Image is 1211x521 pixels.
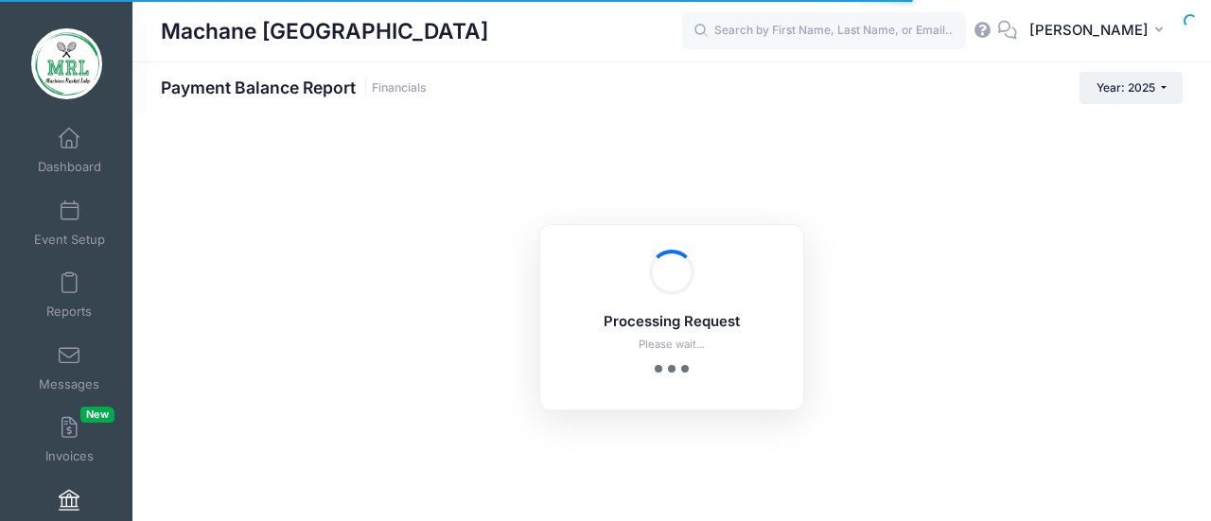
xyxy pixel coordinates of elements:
[39,376,99,392] span: Messages
[372,81,427,96] a: Financials
[1029,20,1149,41] span: [PERSON_NAME]
[38,160,101,176] span: Dashboard
[80,407,114,423] span: New
[25,407,114,473] a: InvoicesNew
[25,335,114,401] a: Messages
[161,9,488,53] h1: Machane [GEOGRAPHIC_DATA]
[25,117,114,183] a: Dashboard
[565,337,779,353] p: Please wait...
[161,78,427,97] h1: Payment Balance Report
[682,12,966,50] input: Search by First Name, Last Name, or Email...
[34,232,105,248] span: Event Setup
[565,314,779,331] h5: Processing Request
[31,28,102,99] img: Machane Racket Lake
[45,449,94,465] span: Invoices
[25,190,114,256] a: Event Setup
[1097,80,1155,95] span: Year: 2025
[1017,9,1183,53] button: [PERSON_NAME]
[25,262,114,328] a: Reports
[1079,72,1183,104] button: Year: 2025
[46,304,92,321] span: Reports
